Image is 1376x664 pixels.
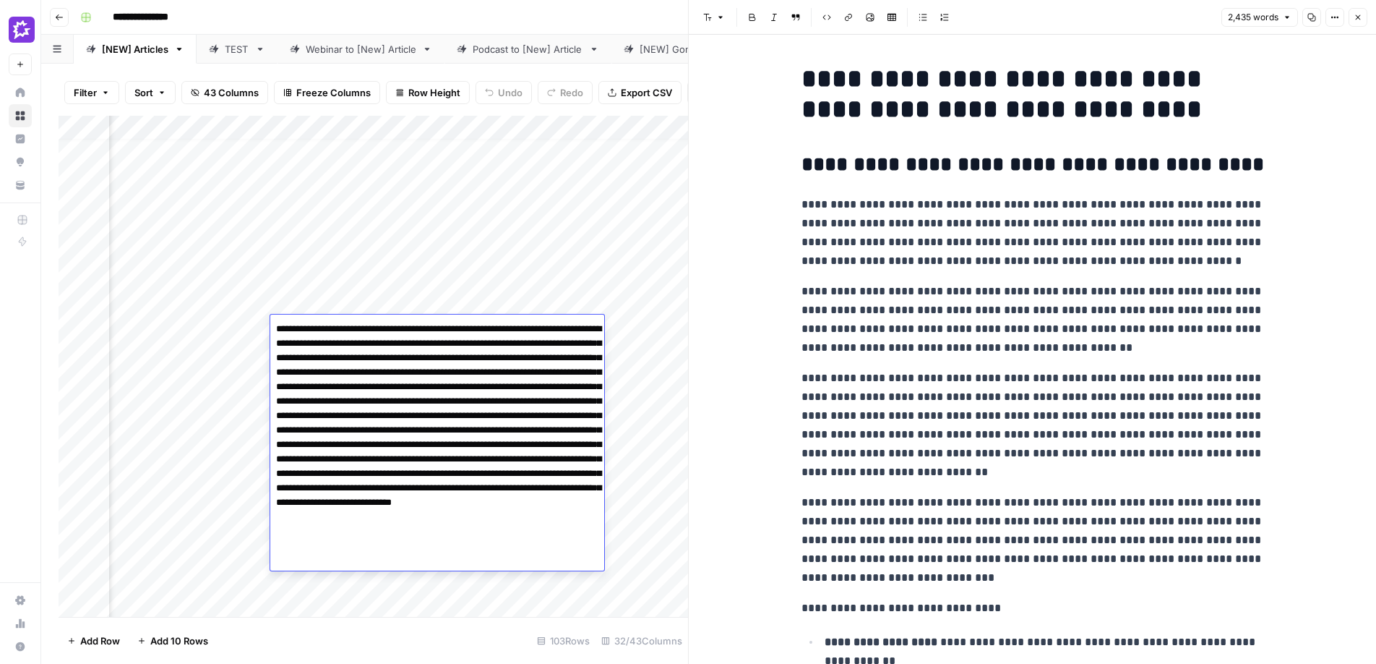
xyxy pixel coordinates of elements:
a: Webinar to [New] Article [278,35,444,64]
button: Filter [64,81,119,104]
a: Browse [9,104,32,127]
a: Opportunities [9,150,32,174]
div: [NEW] GongStars Articles [640,42,756,56]
span: 2,435 words [1228,11,1278,24]
button: Export CSV [598,81,681,104]
button: Undo [476,81,532,104]
a: Home [9,81,32,104]
button: Sort [125,81,176,104]
span: Filter [74,85,97,100]
span: Add 10 Rows [150,634,208,648]
img: Gong Logo [9,17,35,43]
button: 2,435 words [1221,8,1298,27]
button: Help + Support [9,635,32,658]
button: Row Height [386,81,470,104]
button: Add Row [59,629,129,652]
span: Row Height [408,85,460,100]
span: Freeze Columns [296,85,371,100]
a: [NEW] GongStars Articles [611,35,784,64]
span: Redo [560,85,583,100]
div: Podcast to [New] Article [473,42,583,56]
a: Insights [9,127,32,150]
button: Redo [538,81,593,104]
a: [NEW] Articles [74,35,197,64]
div: Webinar to [New] Article [306,42,416,56]
button: Workspace: Gong [9,12,32,48]
span: Undo [498,85,523,100]
button: Freeze Columns [274,81,380,104]
a: Your Data [9,174,32,197]
div: 103 Rows [531,629,595,652]
button: 43 Columns [181,81,268,104]
span: 43 Columns [204,85,259,100]
span: Add Row [80,634,120,648]
a: TEST [197,35,278,64]
a: Settings [9,589,32,612]
div: [NEW] Articles [102,42,168,56]
a: Podcast to [New] Article [444,35,611,64]
button: Add 10 Rows [129,629,217,652]
div: 32/43 Columns [595,629,688,652]
a: Usage [9,612,32,635]
div: TEST [225,42,249,56]
span: Sort [134,85,153,100]
span: Export CSV [621,85,672,100]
